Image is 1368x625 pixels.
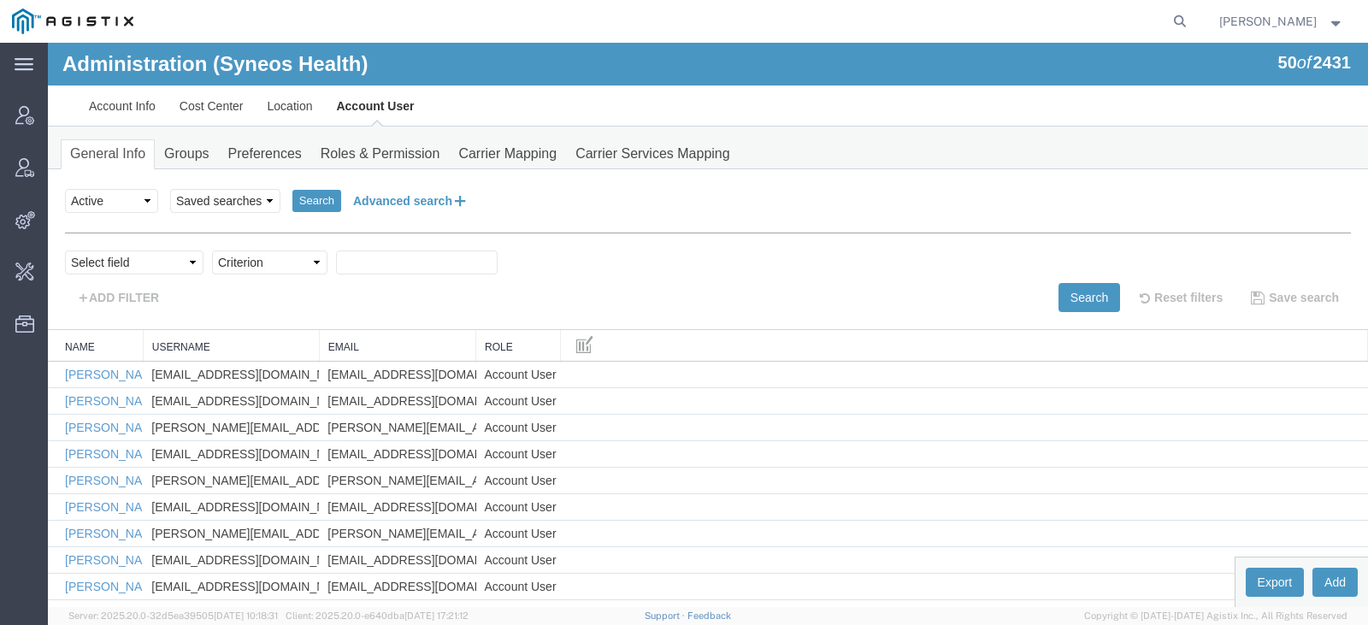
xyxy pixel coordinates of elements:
[1187,240,1303,269] button: Save search
[401,97,518,127] a: Carrier Mapping
[17,484,115,498] a: [PERSON_NAME]
[107,97,170,127] a: Groups
[104,298,262,312] a: Username
[645,610,687,621] a: Support
[1198,525,1256,554] button: Export
[263,97,402,127] a: Roles & Permission
[95,530,271,557] td: [EMAIL_ADDRESS][DOMAIN_NAME]
[95,504,271,530] td: [EMAIL_ADDRESS][DOMAIN_NAME]
[271,318,427,345] td: [EMAIL_ADDRESS][DOMAIN_NAME]
[245,147,293,169] button: Search
[428,557,513,583] td: Account User
[95,371,271,398] td: [PERSON_NAME][EMAIL_ADDRESS][PERSON_NAME][DOMAIN_NAME]
[428,530,513,557] td: Account User
[428,451,513,477] td: Account User
[271,424,427,451] td: [PERSON_NAME][EMAIL_ADDRESS][PERSON_NAME][DOMAIN_NAME]
[428,371,513,398] td: Account User
[17,510,115,524] a: [PERSON_NAME]
[271,557,427,583] td: [EMAIL_ADDRESS][DOMAIN_NAME]
[48,43,1368,607] iframe: FS Legacy Container
[293,144,433,173] button: Advanced search
[208,43,277,84] a: Location
[428,398,513,424] td: Account User
[1076,240,1187,269] button: Reset filters
[120,43,208,84] a: Cost Center
[95,557,271,583] td: [EMAIL_ADDRESS][DOMAIN_NAME]
[17,325,115,339] a: [PERSON_NAME]
[428,345,513,371] td: Account User
[428,318,513,345] td: Account User
[68,610,278,621] span: Server: 2025.20.0-32d5ea39505
[522,287,552,318] button: Manage table columns
[214,610,278,621] span: [DATE] 10:18:31
[12,9,133,34] img: logo
[13,97,107,127] a: General Info
[1011,240,1072,269] button: Search
[95,477,271,504] td: [PERSON_NAME][EMAIL_ADDRESS][DOMAIN_NAME]
[437,298,504,312] a: Role
[95,287,271,319] th: Username
[280,298,419,312] a: Email
[1218,11,1345,32] button: [PERSON_NAME]
[17,240,123,269] button: ADD FILTER
[1265,525,1310,554] button: Add
[17,537,115,551] a: [PERSON_NAME]
[271,451,427,477] td: [EMAIL_ADDRESS][DOMAIN_NAME]
[95,345,271,371] td: [EMAIL_ADDRESS][DOMAIN_NAME]
[17,351,115,365] a: [PERSON_NAME]
[1084,609,1347,623] span: Copyright © [DATE]-[DATE] Agistix Inc., All Rights Reserved
[271,345,427,371] td: [EMAIL_ADDRESS][DOMAIN_NAME]
[271,477,427,504] td: [PERSON_NAME][EMAIL_ADDRESS][DOMAIN_NAME]
[687,610,731,621] a: Feedback
[271,504,427,530] td: [EMAIL_ADDRESS][DOMAIN_NAME]
[95,451,271,477] td: [EMAIL_ADDRESS][DOMAIN_NAME]
[428,477,513,504] td: Account User
[17,563,115,577] a: [PERSON_NAME]
[17,431,115,445] a: [PERSON_NAME]
[17,404,115,418] a: [PERSON_NAME]
[286,610,469,621] span: Client: 2025.20.0-e640dba
[518,97,692,127] a: Carrier Services Mapping
[17,378,115,392] a: [PERSON_NAME]
[271,371,427,398] td: [PERSON_NAME][EMAIL_ADDRESS][PERSON_NAME][DOMAIN_NAME]
[95,318,271,345] td: [EMAIL_ADDRESS][DOMAIN_NAME]
[95,424,271,451] td: [PERSON_NAME][EMAIL_ADDRESS][PERSON_NAME][DOMAIN_NAME]
[428,287,513,319] th: Role
[404,610,469,621] span: [DATE] 17:21:12
[271,287,427,319] th: Email
[1219,12,1317,31] span: Carrie Virgilio
[428,424,513,451] td: Account User
[271,398,427,424] td: [EMAIL_ADDRESS][DOMAIN_NAME]
[171,97,263,127] a: Preferences
[271,530,427,557] td: [EMAIL_ADDRESS][DOMAIN_NAME]
[17,298,86,312] a: Name
[428,504,513,530] td: Account User
[276,43,378,84] a: Account User
[17,457,115,471] a: [PERSON_NAME]
[95,398,271,424] td: [EMAIL_ADDRESS][DOMAIN_NAME]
